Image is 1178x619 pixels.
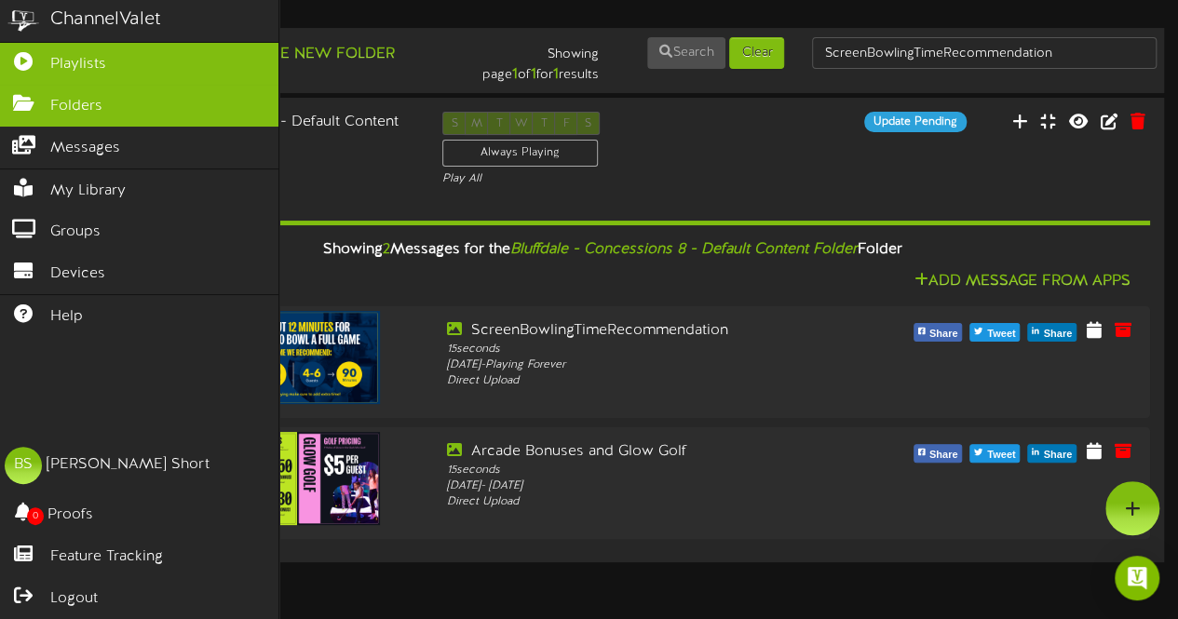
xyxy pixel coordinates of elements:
button: Search [647,37,725,69]
div: ChannelValet [50,7,161,34]
button: Tweet [969,323,1020,342]
input: -- Search Folders by Name -- [812,37,1157,69]
button: Add Message From Apps [909,270,1136,293]
span: Folders [50,96,102,117]
img: 3cb32336-1151-48ff-8cf9-bc73945ec4d3.jpg [214,311,380,404]
span: Groups [50,222,101,243]
div: BS [5,447,42,484]
div: Showing page of for results [427,35,613,86]
button: Tweet [969,444,1020,463]
div: Always Playing [442,140,598,167]
button: Share [914,444,963,463]
span: Share [926,445,962,465]
i: Bluffdale - Concessions 8 - Default Content Folder [510,241,858,258]
span: Messages [50,138,120,159]
span: Feature Tracking [50,546,163,568]
button: Share [1027,323,1076,342]
span: Logout [50,588,98,610]
div: Update Pending [864,112,967,132]
div: Open Intercom Messenger [1115,556,1159,600]
strong: 1 [530,66,535,83]
button: Create New Folder [215,43,400,66]
div: 15 seconds [447,342,867,357]
div: [PERSON_NAME] Short [47,454,210,476]
span: Help [50,306,83,328]
div: Showing Messages for the Folder [61,230,1164,270]
div: ScreenBowlingTimeRecommendation [447,320,867,342]
span: 2 [383,241,390,258]
span: 0 [27,507,44,525]
span: Share [1039,445,1076,465]
div: Play All [442,171,782,187]
div: [DATE] - [DATE] [447,478,867,494]
div: 15 seconds [447,463,867,478]
div: Direct Upload [447,494,867,510]
span: Proofs [47,505,93,526]
span: Share [1039,324,1076,344]
strong: 1 [511,66,517,83]
span: Tweet [983,324,1019,344]
strong: 1 [552,66,558,83]
div: [DATE] - Playing Forever [447,357,867,373]
span: My Library [50,181,126,202]
span: Devices [50,263,105,285]
button: Clear [729,37,784,69]
button: Share [1027,444,1076,463]
span: Tweet [983,445,1019,465]
div: Direct Upload [447,373,867,389]
span: Playlists [50,54,106,75]
div: Arcade Bonuses and Glow Golf [447,441,867,463]
span: Share [926,324,962,344]
button: Share [914,323,963,342]
img: 8dcd426e-ecfc-4238-83c6-eee4afb19ee0.jpg [214,432,380,525]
